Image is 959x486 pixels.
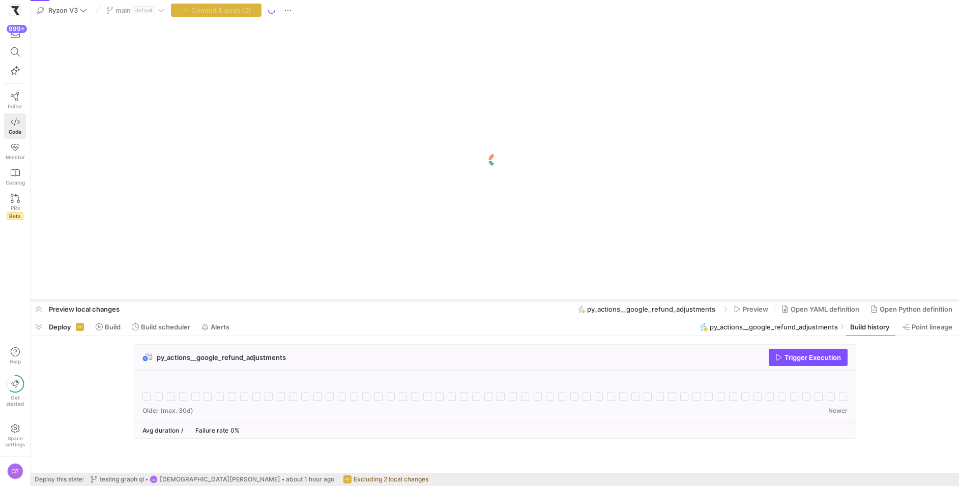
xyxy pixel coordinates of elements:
[729,300,773,318] button: Preview
[846,318,896,336] button: Build history
[784,353,841,361] span: Trigger Execution
[150,475,158,483] div: CB
[286,476,334,483] span: about 1 hour ago
[11,205,20,211] span: PRs
[4,371,26,411] button: Getstarted
[105,323,121,331] span: Build
[4,461,26,482] button: CB
[157,353,286,361] span: py_actions__google_refund_adjustments
[24,18,177,29] div: Folders Section
[177,18,928,268] div: src_shopify_order_graphql_src_shopify__order_line_item_custom_attributes.sql, preview
[341,473,431,486] button: Excluding 2 local changes
[4,139,26,164] a: Monitor
[911,4,922,15] a: More Actions...
[769,349,848,366] button: Trigger Execution
[6,179,25,186] span: Catalog
[7,25,27,33] div: 999+
[35,476,84,483] span: Deploy this state:
[430,4,440,14] a: Close (⌘W)
[91,318,125,336] button: Build
[4,343,26,369] button: Help
[6,154,25,160] span: Monitor
[88,473,337,486] button: testing graph qlCB[DEMOGRAPHIC_DATA][PERSON_NAME]about 1 hour ago
[898,318,957,336] button: Point lineage
[142,407,193,414] span: Older (max. 30d)
[4,2,26,19] a: https://storage.googleapis.com/y42-prod-data-exchange/images/sBsRsYb6BHzNxH9w4w8ylRuridc3cmH4JEFn...
[777,300,864,318] button: Open YAML definition
[142,427,179,434] span: Avg duration
[428,4,442,14] ul: Tab actions
[866,300,957,318] button: Open Python definition
[127,318,195,336] button: Build scheduler
[48,6,78,14] span: Ryzon V3
[898,4,909,15] a: Split Editor Right (⌃⇧⌥⌘7) [⌥] Split Editor Down
[743,305,768,313] span: Preview
[181,427,183,434] span: /
[160,476,280,483] span: [DEMOGRAPHIC_DATA][PERSON_NAME]
[8,103,22,109] span: Editor
[230,427,240,434] span: 0%
[880,305,952,313] span: Open Python definition
[4,24,26,43] button: 999+
[35,258,61,269] h3: Timeline
[910,268,925,280] div: Notifications
[100,476,144,483] span: testing graph ql
[850,323,889,331] span: Build history
[4,419,26,452] a: Spacesettings
[35,247,59,258] h3: Outline
[911,268,923,280] a: Notifications
[487,153,503,168] img: logo.gif
[4,164,26,190] a: Catalog
[859,268,908,280] a: Layout: German
[141,323,190,331] span: Build scheduler
[4,190,26,224] a: PRsBeta
[858,268,910,280] div: Layout: German
[9,358,21,364] span: Help
[24,29,177,246] div: Files Explorer
[49,305,120,313] span: Preview local changes
[24,246,177,257] div: Outline Section
[6,394,24,407] span: Get started
[195,427,228,434] span: Failure rate
[9,129,21,135] span: Code
[828,407,848,414] span: Newer
[160,4,171,15] a: Views and More Actions...
[912,323,952,331] span: Point lineage
[211,323,229,331] span: Alerts
[197,318,234,336] button: Alerts
[7,212,23,220] span: Beta
[587,305,715,313] span: py_actions__google_refund_adjustments
[354,476,428,483] span: Excluding 2 local changes
[35,4,90,17] button: Ryzon V3
[5,435,25,447] span: Space settings
[4,113,26,139] a: Code
[49,323,71,331] span: Deploy
[35,18,44,29] h3: Explorer Section: /
[193,5,428,13] a: src_shopify_order_graphql_src_shopify__order_line_item_custom_attributes.sql
[7,463,23,479] div: CB
[10,5,20,15] img: https://storage.googleapis.com/y42-prod-data-exchange/images/sBsRsYb6BHzNxH9w4w8ylRuridc3cmH4JEFn...
[4,88,26,113] a: Editor
[710,323,838,331] span: py_actions__google_refund_adjustments
[24,257,177,268] div: Timeline Section
[791,305,859,313] span: Open YAML definition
